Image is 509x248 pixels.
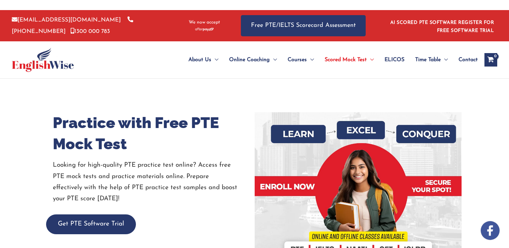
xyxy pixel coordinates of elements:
a: Time TableMenu Toggle [410,48,453,72]
span: Menu Toggle [270,48,277,72]
span: About Us [188,48,211,72]
a: Scored Mock TestMenu Toggle [319,48,379,72]
nav: Site Navigation: Main Menu [172,48,478,72]
h1: Practice with Free PTE Mock Test [53,112,250,155]
a: View Shopping Cart, empty [484,53,497,67]
span: Scored Mock Test [325,48,367,72]
span: Online Coaching [229,48,270,72]
span: We now accept [189,19,220,26]
a: Free PTE/IELTS Scorecard Assessment [241,15,366,36]
a: [PHONE_NUMBER] [12,17,133,34]
span: Contact [459,48,478,72]
span: Menu Toggle [441,48,448,72]
a: Get PTE Software Trial [46,221,136,227]
a: CoursesMenu Toggle [282,48,319,72]
span: Courses [288,48,307,72]
a: Contact [453,48,478,72]
aside: Header Widget 1 [386,15,497,37]
button: Get PTE Software Trial [46,214,136,234]
a: AI SCORED PTE SOFTWARE REGISTER FOR FREE SOFTWARE TRIAL [390,20,494,33]
span: Menu Toggle [211,48,218,72]
span: ELICOS [385,48,404,72]
a: 1300 000 783 [71,29,110,34]
img: white-facebook.png [481,221,500,240]
a: ELICOS [379,48,410,72]
span: Time Table [415,48,441,72]
p: Looking for high-quality PTE practice test online? Access free PTE mock tests and practice materi... [53,160,250,204]
img: Afterpay-Logo [195,28,214,31]
a: [EMAIL_ADDRESS][DOMAIN_NAME] [12,17,121,23]
span: Menu Toggle [367,48,374,72]
img: cropped-ew-logo [12,48,74,72]
span: Menu Toggle [307,48,314,72]
a: About UsMenu Toggle [183,48,224,72]
a: Online CoachingMenu Toggle [224,48,282,72]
